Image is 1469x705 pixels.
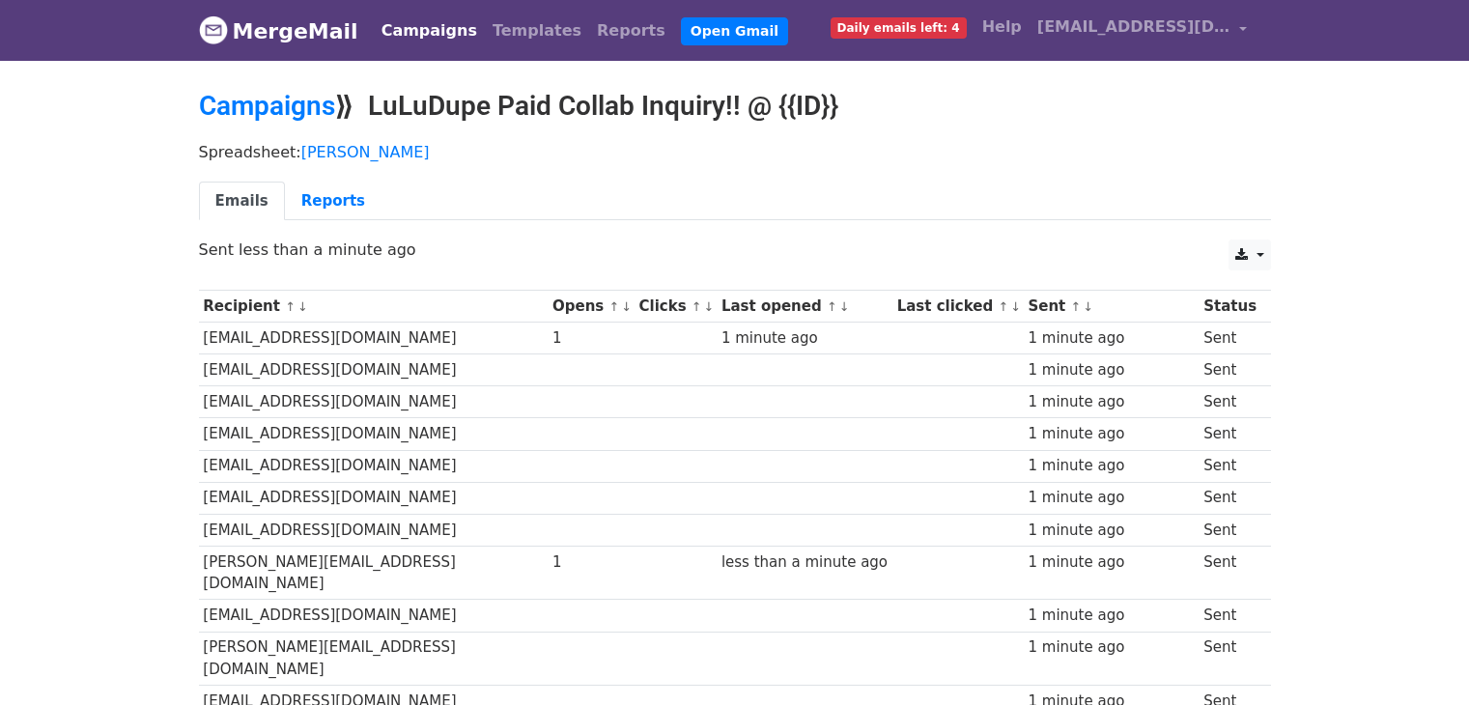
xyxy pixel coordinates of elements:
[1028,636,1194,659] div: 1 minute ago
[692,299,702,314] a: ↑
[1010,299,1021,314] a: ↓
[199,386,549,418] td: [EMAIL_ADDRESS][DOMAIN_NAME]
[374,12,485,50] a: Campaigns
[199,15,228,44] img: MergeMail logo
[1028,423,1194,445] div: 1 minute ago
[285,299,296,314] a: ↑
[199,11,358,51] a: MergeMail
[1199,600,1260,632] td: Sent
[1028,391,1194,413] div: 1 minute ago
[199,418,549,450] td: [EMAIL_ADDRESS][DOMAIN_NAME]
[608,299,619,314] a: ↑
[1199,632,1260,686] td: Sent
[1028,487,1194,509] div: 1 minute ago
[621,299,632,314] a: ↓
[975,8,1030,46] a: Help
[721,551,888,574] div: less than a minute ago
[199,90,1271,123] h2: ⟫ LuLuDupe Paid Collab Inquiry!! @ {{ID}}
[199,182,285,221] a: Emails
[1199,386,1260,418] td: Sent
[199,240,1271,260] p: Sent less than a minute ago
[552,327,630,350] div: 1
[1199,323,1260,354] td: Sent
[548,291,635,323] th: Opens
[1037,15,1230,39] span: [EMAIL_ADDRESS][DOMAIN_NAME]
[1028,455,1194,477] div: 1 minute ago
[199,90,335,122] a: Campaigns
[827,299,837,314] a: ↑
[199,291,549,323] th: Recipient
[1028,605,1194,627] div: 1 minute ago
[1028,551,1194,574] div: 1 minute ago
[199,354,549,386] td: [EMAIL_ADDRESS][DOMAIN_NAME]
[1199,482,1260,514] td: Sent
[1199,514,1260,546] td: Sent
[199,546,549,600] td: [PERSON_NAME][EMAIL_ADDRESS][DOMAIN_NAME]
[589,12,673,50] a: Reports
[1199,291,1260,323] th: Status
[998,299,1008,314] a: ↑
[831,17,967,39] span: Daily emails left: 4
[297,299,308,314] a: ↓
[199,142,1271,162] p: Spreadsheet:
[721,327,888,350] div: 1 minute ago
[839,299,850,314] a: ↓
[485,12,589,50] a: Templates
[285,182,381,221] a: Reports
[199,600,549,632] td: [EMAIL_ADDRESS][DOMAIN_NAME]
[1199,418,1260,450] td: Sent
[823,8,975,46] a: Daily emails left: 4
[199,632,549,686] td: [PERSON_NAME][EMAIL_ADDRESS][DOMAIN_NAME]
[301,143,430,161] a: [PERSON_NAME]
[681,17,788,45] a: Open Gmail
[1030,8,1256,53] a: [EMAIL_ADDRESS][DOMAIN_NAME]
[1028,359,1194,381] div: 1 minute ago
[199,482,549,514] td: [EMAIL_ADDRESS][DOMAIN_NAME]
[1083,299,1093,314] a: ↓
[704,299,715,314] a: ↓
[1024,291,1200,323] th: Sent
[552,551,630,574] div: 1
[199,450,549,482] td: [EMAIL_ADDRESS][DOMAIN_NAME]
[717,291,892,323] th: Last opened
[199,323,549,354] td: [EMAIL_ADDRESS][DOMAIN_NAME]
[199,514,549,546] td: [EMAIL_ADDRESS][DOMAIN_NAME]
[1199,354,1260,386] td: Sent
[892,291,1024,323] th: Last clicked
[635,291,717,323] th: Clicks
[1199,546,1260,600] td: Sent
[1199,450,1260,482] td: Sent
[1028,520,1194,542] div: 1 minute ago
[1071,299,1082,314] a: ↑
[1028,327,1194,350] div: 1 minute ago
